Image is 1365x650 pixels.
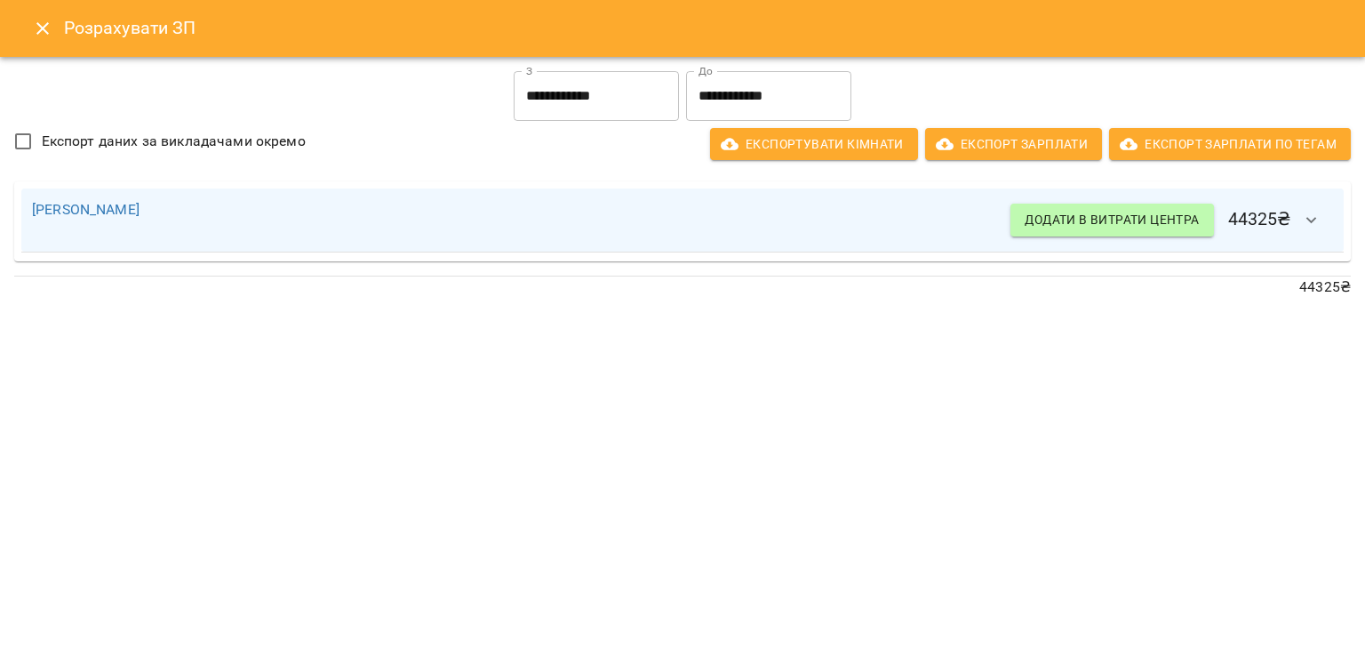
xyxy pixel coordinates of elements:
[1010,204,1213,236] button: Додати в витрати центра
[64,14,1344,42] h6: Розрахувати ЗП
[1123,133,1337,155] span: Експорт Зарплати по тегам
[710,128,918,160] button: Експортувати кімнати
[1025,209,1199,230] span: Додати в витрати центра
[42,131,306,152] span: Експорт даних за викладачами окремо
[939,133,1088,155] span: Експорт Зарплати
[1010,199,1333,242] h6: 44325 ₴
[925,128,1102,160] button: Експорт Зарплати
[14,277,1351,298] p: 44325 ₴
[724,133,904,155] span: Експортувати кімнати
[1109,128,1351,160] button: Експорт Зарплати по тегам
[21,7,64,50] button: Close
[32,201,140,218] a: [PERSON_NAME]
